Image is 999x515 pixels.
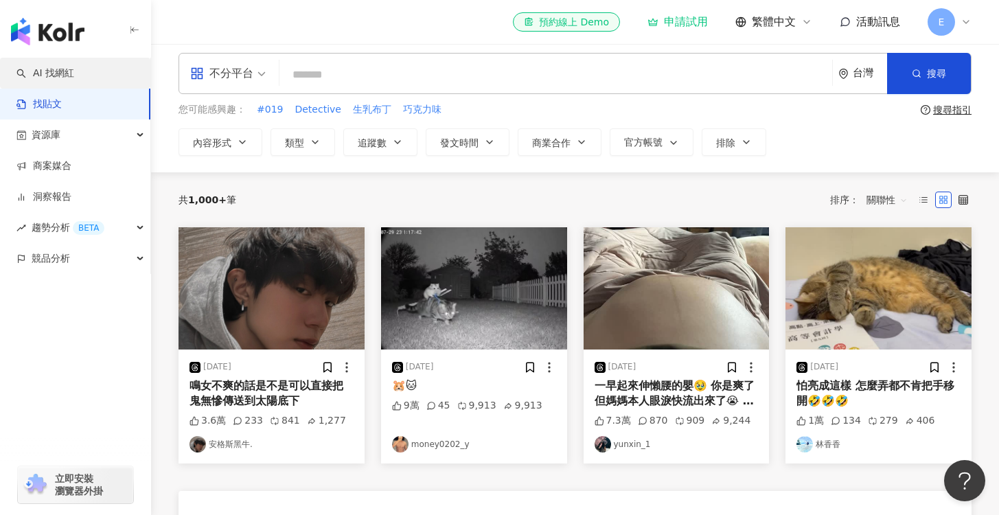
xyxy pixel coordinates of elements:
[179,103,246,117] span: 您可能感興趣：
[352,102,392,117] button: 生乳布丁
[190,414,226,428] div: 3.6萬
[343,128,417,156] button: 追蹤數
[190,436,206,453] img: KOL Avatar
[711,414,750,428] div: 9,244
[392,378,556,393] div: 🐹🐱
[190,67,204,80] span: appstore
[440,137,479,148] span: 發文時間
[638,414,668,428] div: 870
[16,223,26,233] span: rise
[518,128,601,156] button: 商業合作
[716,137,735,148] span: 排除
[532,137,571,148] span: 商業合作
[285,137,304,148] span: 類型
[595,414,631,428] div: 7.3萬
[392,436,409,453] img: KOL Avatar
[16,159,71,173] a: 商案媒合
[887,53,971,94] button: 搜尋
[830,189,915,211] div: 排序：
[796,436,961,453] a: KOL Avatar林香香
[403,103,441,117] span: 巧克力味
[32,212,104,243] span: 趨勢分析
[193,137,231,148] span: 內容形式
[608,361,636,373] div: [DATE]
[256,102,284,117] button: #019
[595,436,611,453] img: KOL Avatar
[203,361,231,373] div: [DATE]
[16,98,62,111] a: 找貼文
[927,68,946,79] span: 搜尋
[179,227,365,350] img: post-image
[866,189,908,211] span: 關聯性
[457,399,496,413] div: 9,913
[32,119,60,150] span: 資源庫
[921,105,930,115] span: question-circle
[190,378,354,409] div: 鳴女不爽的話是不是可以直接把鬼無慘傳送到太陽底下
[905,414,935,428] div: 406
[402,102,442,117] button: 巧克力味
[179,128,262,156] button: 內容形式
[179,194,236,205] div: 共 筆
[271,128,335,156] button: 類型
[868,414,898,428] div: 279
[295,103,341,117] span: Detective
[624,137,663,148] span: 官方帳號
[939,14,945,30] span: E
[190,62,253,84] div: 不分平台
[524,15,609,29] div: 預約線上 Demo
[392,399,420,413] div: 9萬
[610,128,693,156] button: 官方帳號
[294,102,341,117] button: Detective
[18,466,133,503] a: chrome extension立即安裝 瀏覽器外掛
[503,399,542,413] div: 9,913
[233,414,263,428] div: 233
[675,414,705,428] div: 909
[190,436,354,453] a: KOL Avatar安格斯黑牛.
[584,227,770,350] img: post-image
[73,221,104,235] div: BETA
[796,378,961,409] div: 怕亮成這樣 怎麼弄都不肯把手移開🤣🤣🤣
[853,67,887,79] div: 台灣
[426,399,450,413] div: 45
[11,18,84,45] img: logo
[933,104,972,115] div: 搜尋指引
[595,436,759,453] a: KOL Avataryunxin_1
[796,414,824,428] div: 1萬
[257,103,283,117] span: #019
[188,194,227,205] span: 1,000+
[307,414,346,428] div: 1,277
[358,137,387,148] span: 追蹤數
[270,414,300,428] div: 841
[406,361,434,373] div: [DATE]
[831,414,861,428] div: 134
[810,361,838,373] div: [DATE]
[16,67,74,80] a: searchAI 找網紅
[392,436,556,453] a: KOL Avatarmoney0202_y
[16,190,71,204] a: 洞察報告
[381,227,567,350] img: post-image
[856,15,900,28] span: 活動訊息
[752,14,796,30] span: 繁體中文
[595,378,759,409] div: 一早起來伸懶腰的嬰🥹 你是爽了 但媽媽本人眼淚快流出來了😭 不過很可愛沒錯
[513,12,620,32] a: 預約線上 Demo
[944,460,985,501] iframe: Help Scout Beacon - Open
[785,227,972,350] img: post-image
[702,128,766,156] button: 排除
[32,243,70,274] span: 競品分析
[22,474,49,496] img: chrome extension
[353,103,391,117] span: 生乳布丁
[55,472,103,497] span: 立即安裝 瀏覽器外掛
[647,15,708,29] a: 申請試用
[796,436,813,453] img: KOL Avatar
[838,69,849,79] span: environment
[426,128,509,156] button: 發文時間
